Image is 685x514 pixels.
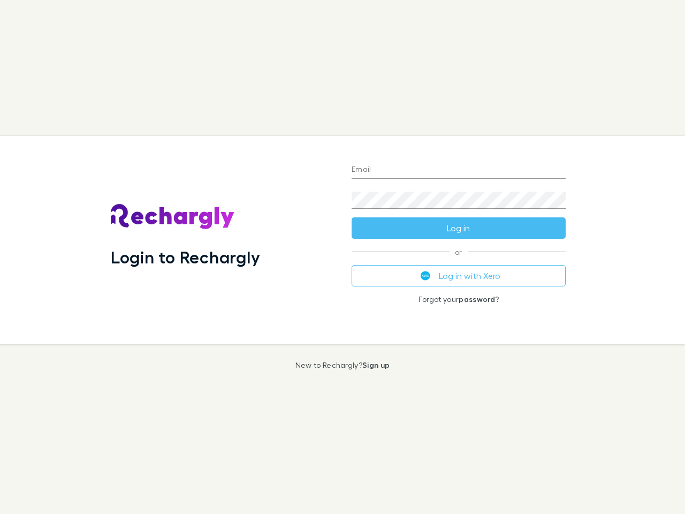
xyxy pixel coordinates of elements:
p: Forgot your ? [352,295,566,304]
a: Sign up [362,360,390,369]
a: password [459,294,495,304]
h1: Login to Rechargly [111,247,260,267]
button: Log in with Xero [352,265,566,286]
img: Rechargly's Logo [111,204,235,230]
button: Log in [352,217,566,239]
span: or [352,252,566,252]
p: New to Rechargly? [295,361,390,369]
img: Xero's logo [421,271,430,281]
